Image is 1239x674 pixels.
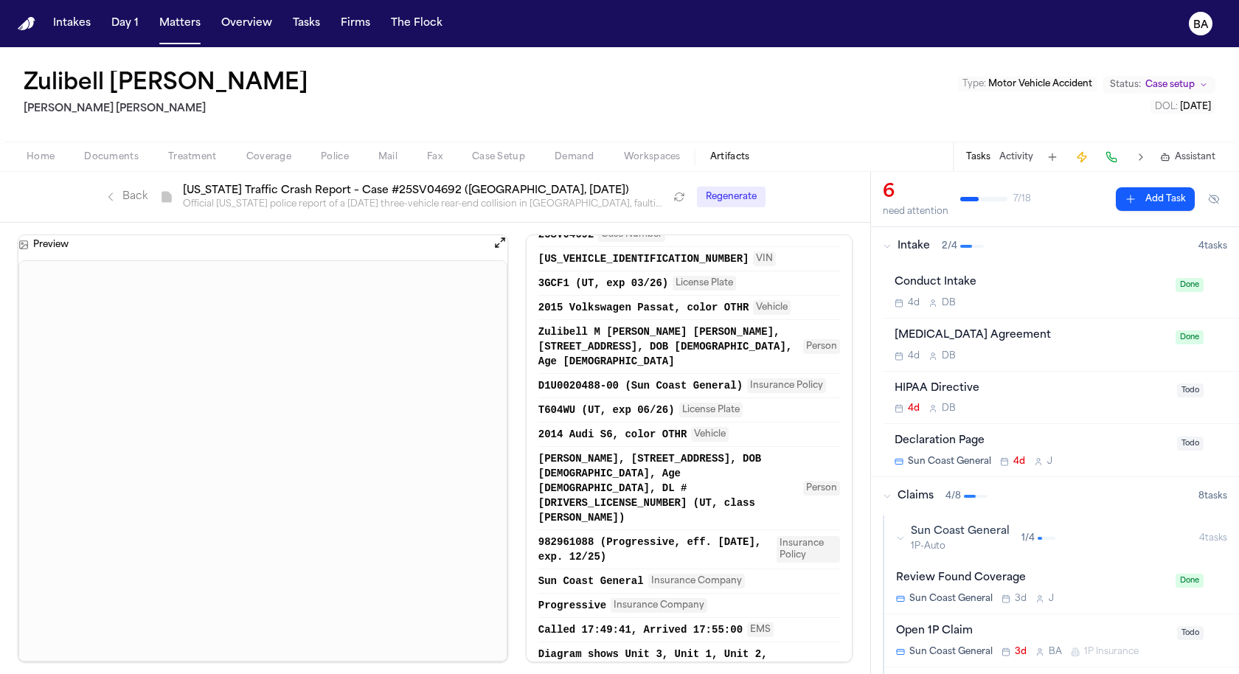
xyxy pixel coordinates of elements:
[335,10,376,37] button: Firms
[378,151,398,163] span: Mail
[153,10,206,37] button: Matters
[871,477,1239,515] button: Claims4/88tasks
[648,574,745,588] span: Insurance Company
[871,227,1239,265] button: Intake2/44tasks
[1177,383,1204,397] span: Todo
[753,251,776,266] span: VIN
[1116,187,1195,211] button: Add Task
[105,190,147,204] a: Back to artifacts list
[1198,240,1227,252] span: 4 task s
[215,10,278,37] a: Overview
[538,276,840,291] button: 3GCF1 (UT, exp 03/26)License Plate
[909,593,993,605] span: Sun Coast General
[895,327,1167,344] div: [MEDICAL_DATA] Agreement
[1049,593,1054,605] span: J
[1101,147,1122,167] button: Make a Call
[538,403,675,417] span: T604WU (UT, exp 06/26)
[697,187,766,207] button: Regenerate
[909,646,993,658] span: Sun Coast General
[24,71,308,97] button: Edit matter name
[472,151,525,163] span: Case Setup
[896,623,1168,640] div: Open 1P Claim
[18,17,35,31] a: Home
[538,251,840,266] button: [US_VEHICLE_IDENTIFICATION_NUMBER]VIN
[883,424,1239,476] div: Open task: Declaration Page
[611,598,707,613] span: Insurance Company
[1015,593,1027,605] span: 3d
[908,350,920,362] span: 4d
[803,481,840,496] span: Person
[747,622,774,637] span: EMS
[47,10,97,37] button: Intakes
[1176,574,1204,588] span: Done
[538,574,644,588] span: Sun Coast General
[538,598,606,613] span: Progressive
[895,433,1168,450] div: Declaration Page
[945,490,961,502] span: 4 / 8
[538,451,840,525] button: [PERSON_NAME], [STREET_ADDRESS], DOB [DEMOGRAPHIC_DATA], Age [DEMOGRAPHIC_DATA], DL #[DRIVERS_LIC...
[538,324,840,369] button: Zulibell M [PERSON_NAME] [PERSON_NAME], [STREET_ADDRESS], DOB [DEMOGRAPHIC_DATA], Age [DEMOGRAPHI...
[1155,103,1178,111] span: DOL :
[966,151,990,163] button: Tasks
[1072,147,1092,167] button: Create Immediate Task
[942,350,956,362] span: D B
[753,300,791,315] span: Vehicle
[1015,646,1027,658] span: 3d
[555,151,594,163] span: Demand
[624,151,681,163] span: Workspaces
[538,574,840,588] button: Sun Coast GeneralInsurance Company
[958,77,1097,91] button: Edit Type: Motor Vehicle Accident
[908,456,991,468] span: Sun Coast General
[538,451,799,525] span: [PERSON_NAME], [STREET_ADDRESS], DOB [DEMOGRAPHIC_DATA], Age [DEMOGRAPHIC_DATA], DL #[DRIVERS_LIC...
[1110,79,1141,91] span: Status:
[988,80,1092,88] span: Motor Vehicle Accident
[747,378,826,393] span: Insurance Policy
[538,378,743,393] span: D1U0020488-00 (Sun Coast General)
[896,570,1167,587] div: Review Found Coverage
[777,536,840,563] span: Insurance Policy
[538,276,668,291] span: 3GCF1 (UT, exp 03/26)
[1021,532,1035,544] span: 1 / 4
[493,235,507,254] button: Open preview
[1013,193,1031,205] span: 7 / 18
[1176,278,1204,292] span: Done
[1150,100,1215,114] button: Edit DOL: 2025-07-10
[183,198,667,210] p: Official [US_STATE] police report of a [DATE] three-vehicle rear-end collision in [GEOGRAPHIC_DAT...
[1177,626,1204,640] span: Todo
[942,240,957,252] span: 2 / 4
[538,598,840,613] button: ProgressiveInsurance Company
[1176,330,1204,344] span: Done
[911,524,1010,539] span: Sun Coast General
[942,297,956,309] span: D B
[1180,103,1211,111] span: [DATE]
[493,235,507,250] button: Open preview
[538,427,687,442] span: 2014 Audi S6, color OTHR
[287,10,326,37] a: Tasks
[321,151,349,163] span: Police
[105,10,145,37] a: Day 1
[385,10,448,37] button: The Flock
[1047,456,1052,468] span: J
[1084,646,1139,658] span: 1P Insurance
[183,184,629,198] h1: [US_STATE] Traffic Crash Report – Case #25SV04692 ([GEOGRAPHIC_DATA], [DATE])
[246,151,291,163] span: Coverage
[538,622,840,637] button: Called 17:49:41, Arrived 17:55:00EMS
[679,403,743,417] span: License Plate
[883,265,1239,319] div: Open task: Conduct Intake
[898,489,934,504] span: Claims
[427,151,442,163] span: Fax
[1145,79,1195,91] span: Case setup
[24,100,314,118] h2: [PERSON_NAME] [PERSON_NAME]
[673,276,736,291] span: License Plate
[18,17,35,31] img: Finch Logo
[691,427,729,442] span: Vehicle
[24,71,308,97] h1: Zulibell [PERSON_NAME]
[538,427,840,442] button: 2014 Audi S6, color OTHRVehicle
[898,239,930,254] span: Intake
[895,381,1168,397] div: HIPAA Directive
[710,151,750,163] span: Artifacts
